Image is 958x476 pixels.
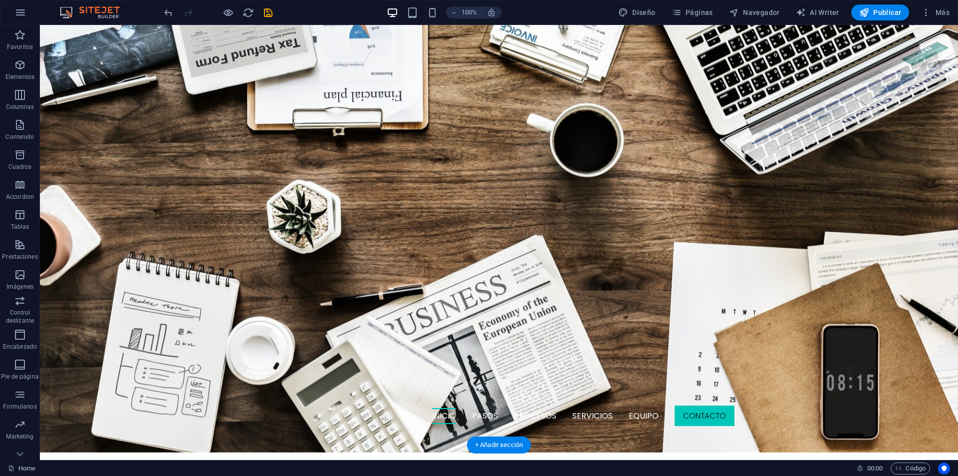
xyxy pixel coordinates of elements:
span: Más [921,7,950,17]
button: Publicar [851,4,910,20]
h6: 100% [461,6,477,18]
i: Guardar (Ctrl+S) [262,7,274,18]
button: Navegador [725,4,784,20]
a: Haz clic para cancelar la selección y doble clic para abrir páginas [8,463,35,475]
button: Código [891,463,930,475]
button: 100% [446,6,481,18]
p: Imágenes [6,283,33,291]
button: reload [242,6,254,18]
span: 00 00 [867,463,883,475]
span: : [874,465,876,472]
p: Accordion [6,193,34,201]
p: Tablas [11,223,29,231]
p: Favoritos [7,43,33,51]
img: Editor Logo [57,6,132,18]
p: Marketing [6,433,33,441]
button: Páginas [668,4,717,20]
span: Diseño [618,7,656,17]
button: Diseño [614,4,660,20]
p: Formularios [3,403,36,411]
i: Al redimensionar, ajustar el nivel de zoom automáticamente para ajustarse al dispositivo elegido. [487,8,496,17]
span: Páginas [672,7,713,17]
p: Contenido [5,133,34,141]
span: AI Writer [796,7,839,17]
p: Encabezado [3,343,37,351]
div: Diseño (Ctrl+Alt+Y) [614,4,660,20]
span: Navegador [729,7,780,17]
button: Haz clic para salir del modo de previsualización y seguir editando [222,6,234,18]
p: Prestaciones [2,253,37,261]
p: Cuadros [8,163,32,171]
i: Volver a cargar página [242,7,254,18]
button: save [262,6,274,18]
i: Deshacer: Editar cabecera (Ctrl+Z) [163,7,174,18]
button: Más [917,4,954,20]
p: Pie de página [1,373,38,381]
button: AI Writer [792,4,843,20]
h6: Tiempo de la sesión [857,463,883,475]
div: + Añadir sección [467,437,531,454]
span: Código [895,463,926,475]
button: undo [162,6,174,18]
span: Publicar [859,7,902,17]
button: Usercentrics [938,463,950,475]
p: Elementos [5,73,34,81]
p: Columnas [6,103,34,111]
